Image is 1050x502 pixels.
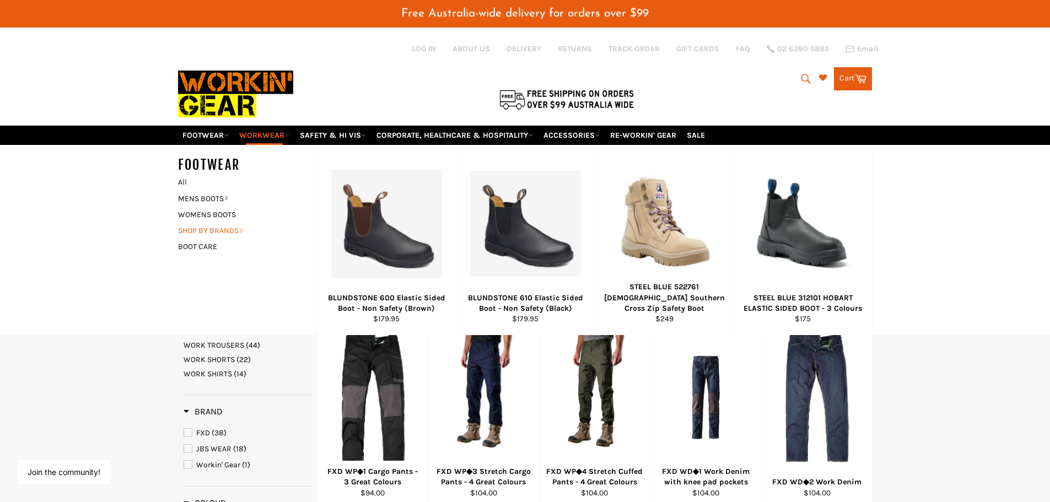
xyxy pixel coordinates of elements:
[463,293,588,314] div: BLUNDSTONE 610 Elastic Sided Boot - Non Safety (Black)
[324,293,449,314] div: BLUNDSTONE 600 Elastic Sided Boot - Non Safety (Brown)
[834,67,872,90] a: Cart
[463,314,588,324] div: $179.95
[682,126,709,145] a: SALE
[173,191,306,207] a: MENS BOOTS
[178,156,317,174] h5: FOOTWEAR
[539,126,604,145] a: ACCESSORIES
[235,126,294,145] a: WORKWEAR
[246,341,260,350] span: (44)
[184,369,232,379] span: WORK SHIRTS
[178,63,293,125] img: Workin Gear leaders in Workwear, Safety Boots, PPE, Uniforms. Australia's No.1 in Workwear
[507,44,541,54] a: DELIVERY
[184,354,311,365] a: WORK SHORTS
[767,45,829,53] a: 02 6280 5885
[412,44,436,53] a: Log in
[196,428,210,438] span: FXD
[173,239,306,255] a: BOOT CARE
[609,168,720,279] img: STEEL BLUE 522761 Ladies Southern Cross Zip Safety Boot - Workin Gear
[676,44,719,54] a: GIFT CARDS
[324,314,449,324] div: $179.95
[606,126,681,145] a: RE-WORKIN' GEAR
[184,355,235,364] span: WORK SHORTS
[658,466,755,488] div: FXD WD◆1 Work Denim with knee pad pockets
[173,174,317,190] a: All
[331,169,442,278] img: BLUNDSTONE 600 Elastic Sided Boot - Non Safety (Brown) - Workin Gear
[184,459,311,471] a: Workin' Gear
[401,8,649,19] span: Free Australia-wide delivery for orders over $99
[768,477,865,487] div: FXD WD◆2 Work Denim
[602,314,726,324] div: $249
[184,341,244,350] span: WORK TROUSERS
[609,44,660,54] a: TRACK ORDER
[734,145,873,335] a: STEEL BLUE 312101 HOBART ELASTIC SIDED BOOT - Workin' Gear STEEL BLUE 312101 HOBART ELASTIC SIDED...
[184,369,311,379] a: WORK SHIRTS
[558,44,592,54] a: RETURNS
[456,145,595,335] a: BLUNDSTONE 610 Elastic Sided Boot - Non Safety - Workin Gear BLUNDSTONE 610 Elastic Sided Boot - ...
[317,145,456,335] a: BLUNDSTONE 600 Elastic Sided Boot - Non Safety (Brown) - Workin Gear BLUNDSTONE 600 Elastic Sided...
[748,175,858,273] img: STEEL BLUE 312101 HOBART ELASTIC SIDED BOOT - Workin' Gear
[173,223,306,239] a: SHOP BY BRANDS
[242,460,250,469] span: (1)
[324,466,421,488] div: FXD WP◆1 Cargo Pants - 3 Great Colours
[173,207,306,223] a: WOMENS BOOTS
[212,428,227,438] span: (38)
[741,293,865,314] div: STEEL BLUE 312101 HOBART ELASTIC SIDED BOOT - 3 Colours
[196,444,231,454] span: JBS WEAR
[498,88,636,111] img: Flat $9.95 shipping Australia wide
[736,44,750,54] a: FAQ
[372,126,537,145] a: CORPORATE, HEALTHCARE & HOSPITALITY
[435,466,532,488] div: FXD WP◆3 Stretch Cargo Pants - 4 Great Colours
[28,467,100,477] button: Join the community!
[234,369,246,379] span: (14)
[184,340,311,350] a: WORK TROUSERS
[602,282,726,314] div: STEEL BLUE 522761 [DEMOGRAPHIC_DATA] Southern Cross Zip Safety Boot
[741,314,865,324] div: $175
[196,460,240,469] span: Workin' Gear
[184,427,311,439] a: FXD
[178,126,233,145] a: FOOTWEAR
[595,145,734,335] a: STEEL BLUE 522761 Ladies Southern Cross Zip Safety Boot - Workin Gear STEEL BLUE 522761 [DEMOGRAP...
[453,44,490,54] a: ABOUT US
[184,406,223,417] h3: Brand
[236,355,251,364] span: (22)
[295,126,370,145] a: SAFETY & HI VIS
[846,45,878,53] a: Email
[233,444,246,454] span: (18)
[546,466,643,488] div: FXD WP◆4 Stretch Cuffed Pants - 4 Great Colours
[184,443,311,455] a: JBS WEAR
[470,171,581,277] img: BLUNDSTONE 610 Elastic Sided Boot - Non Safety - Workin Gear
[857,45,878,53] span: Email
[777,45,829,53] span: 02 6280 5885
